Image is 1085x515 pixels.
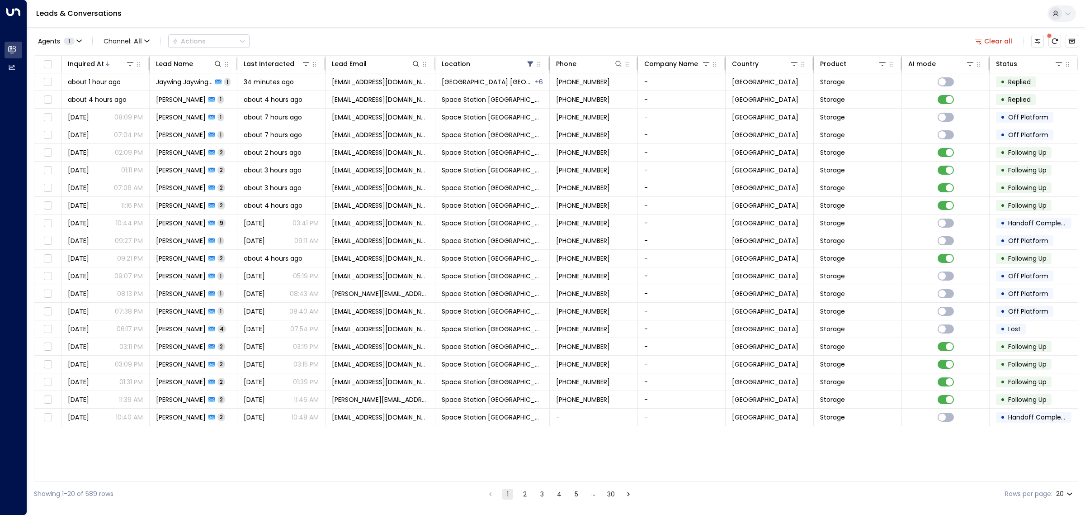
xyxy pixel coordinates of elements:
span: Sep 15, 2025 [68,254,89,263]
span: 2 [217,184,225,191]
td: - [638,197,726,214]
span: jacksondannii94@gmail.com [332,201,429,210]
span: United Kingdom [732,95,798,104]
span: Space Station Wakefield [442,130,543,139]
span: United Kingdom [732,342,798,351]
span: Storage [820,289,845,298]
span: Toggle select row [42,288,53,300]
span: Yesterday [68,183,89,192]
span: Sep 15, 2025 [68,307,89,316]
span: Toggle select all [42,59,53,70]
span: Katie Morton [156,289,206,298]
span: United Kingdom [732,77,798,86]
span: Storage [820,201,845,210]
span: Storage [820,130,845,139]
span: All [134,38,142,45]
span: Sep 15, 2025 [68,219,89,228]
span: +44222222222 [556,77,610,86]
td: - [638,144,726,161]
span: Toggle select row [42,341,53,353]
span: Space Station Wakefield [442,342,543,351]
span: Yesterday [68,130,89,139]
span: Toggle select row [42,218,53,229]
div: • [1000,268,1005,284]
span: United Kingdom [732,289,798,298]
span: 1 [217,95,224,103]
span: Toggle select row [42,182,53,194]
span: NAINA WADHERA [156,113,206,122]
span: Yesterday [244,342,265,351]
span: samrmoody@aol.com [332,307,429,316]
span: 34 minutes ago [244,77,294,86]
div: • [1000,233,1005,248]
span: +447502452563 [556,324,610,334]
span: ournest45@gmail.com [332,95,429,104]
td: - [638,162,726,179]
span: Channel: [100,35,153,48]
button: Go to page 30 [605,489,617,500]
span: +447792938524 [556,148,610,157]
span: Jaywing JaywingTest [156,77,213,86]
p: 09:21 PM [117,254,143,263]
span: 2 [217,254,225,262]
span: Ian Thackray [156,219,206,228]
span: Off Platform [1008,130,1048,139]
span: Storage [820,183,845,192]
span: Following Up [1008,254,1047,263]
span: Wayne Munn [156,360,206,369]
button: Go to page 5 [571,489,582,500]
span: Space Station Wakefield [442,324,543,334]
p: 07:54 PM [290,324,319,334]
span: Avril Clark [156,95,206,104]
span: Handoff Completed [1008,219,1072,228]
span: Sep 15, 2025 [68,289,89,298]
span: katie.alder@hotmail.co.uk [332,289,429,298]
span: United Kingdom [732,113,798,122]
span: about 4 hours ago [68,95,127,104]
td: - [638,285,726,302]
td: - [638,250,726,267]
span: Space Station Wakefield [442,166,543,175]
span: waynemunnster1@hotmail.co.uk [332,360,429,369]
p: 07:38 PM [115,307,143,316]
p: 03:41 PM [292,219,319,228]
button: page 1 [502,489,513,500]
span: Toggle select row [42,359,53,370]
div: • [1000,162,1005,178]
span: 1 [224,78,231,86]
td: - [638,303,726,320]
span: Space Station Wakefield [442,113,543,122]
span: United Kingdom [732,254,798,263]
span: Space Station Wakefield [442,183,543,192]
span: 2 [217,201,225,209]
p: 09:07 PM [114,272,143,281]
span: Storage [820,166,845,175]
span: Merjana Shakir Ullah [156,236,206,245]
span: United Kingdom [732,324,798,334]
span: 2 [217,343,225,350]
div: • [1000,215,1005,231]
span: 4 [217,325,226,333]
div: Location [442,58,470,69]
span: about 4 hours ago [244,201,302,210]
label: Rows per page: [1005,489,1052,499]
div: • [1000,339,1005,354]
div: Inquired At [68,58,135,69]
span: Margaret Sykes [156,324,206,334]
span: Yesterday [244,289,265,298]
div: • [1000,145,1005,160]
span: Storage [820,272,845,281]
span: about 7 hours ago [244,113,302,122]
div: • [1000,304,1005,319]
div: Lead Email [332,58,420,69]
span: Toggle select row [42,324,53,335]
span: Yesterday [244,324,265,334]
span: Sarah Hughes [156,272,206,281]
span: Following Up [1008,183,1047,192]
div: • [1000,251,1005,266]
div: • [1000,357,1005,372]
p: 03:09 PM [115,360,143,369]
button: Clear all [971,35,1016,48]
span: United Kingdom [732,307,798,316]
span: +447507637154 [556,272,610,281]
